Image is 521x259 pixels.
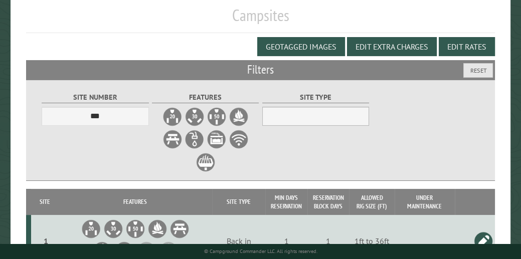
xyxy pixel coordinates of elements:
[81,219,101,239] li: 20A Electrical Hookup
[307,189,350,215] th: Reservation Block Days
[204,248,317,254] small: © Campground Commander LLC. All rights reserved.
[347,37,437,56] button: Edit Extra Charges
[395,189,455,215] th: Under Maintenance
[125,219,145,239] li: 50A Electrical Hookup
[212,189,265,215] th: Site Type
[162,107,183,127] label: 20A Electrical Hookup
[309,236,348,246] div: 1
[35,236,57,246] div: 1
[265,189,307,215] th: Min Days Reservation
[473,231,493,251] a: Edit this campsite
[185,107,205,127] label: 30A Electrical Hookup
[439,37,495,56] button: Edit Rates
[351,236,393,246] div: 1ft to 36ft
[169,219,190,239] li: Picnic Table
[262,92,369,103] label: Site Type
[26,6,495,33] h1: Campsites
[207,107,227,127] label: 50A Electrical Hookup
[267,236,306,246] div: 1
[257,37,345,56] button: Geotagged Images
[229,107,249,127] label: Firepit
[103,219,123,239] li: 30A Electrical Hookup
[152,92,259,103] label: Features
[42,92,148,103] label: Site Number
[349,189,394,215] th: Allowed Rig Size (ft)
[207,129,227,149] label: Sewer Hookup
[196,152,216,172] label: Grill
[162,129,183,149] label: Picnic Table
[58,189,212,215] th: Features
[26,60,495,79] h2: Filters
[31,189,58,215] th: Site
[229,129,249,149] label: WiFi Service
[214,236,264,246] div: Back in
[463,63,493,78] button: Reset
[147,219,167,239] li: Firepit
[185,129,205,149] label: Water Hookup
